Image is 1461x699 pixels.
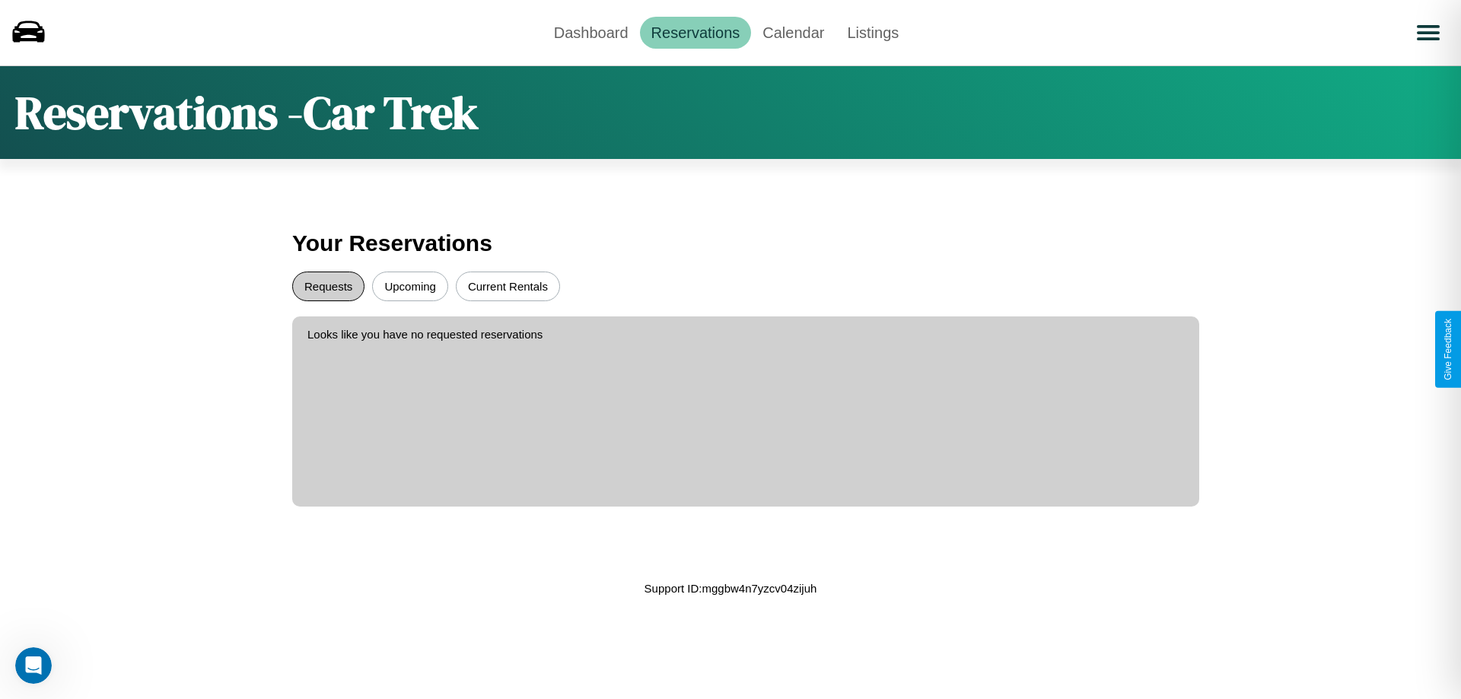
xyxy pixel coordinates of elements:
div: Give Feedback [1443,319,1453,380]
a: Calendar [751,17,836,49]
h1: Reservations - Car Trek [15,81,479,144]
p: Support ID: mggbw4n7yzcv04zijuh [645,578,817,599]
a: Listings [836,17,910,49]
a: Dashboard [543,17,640,49]
a: Reservations [640,17,752,49]
iframe: Intercom live chat [15,647,52,684]
button: Upcoming [372,272,448,301]
button: Current Rentals [456,272,560,301]
button: Requests [292,272,364,301]
h3: Your Reservations [292,223,1169,264]
p: Looks like you have no requested reservations [307,324,1184,345]
button: Open menu [1407,11,1450,54]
